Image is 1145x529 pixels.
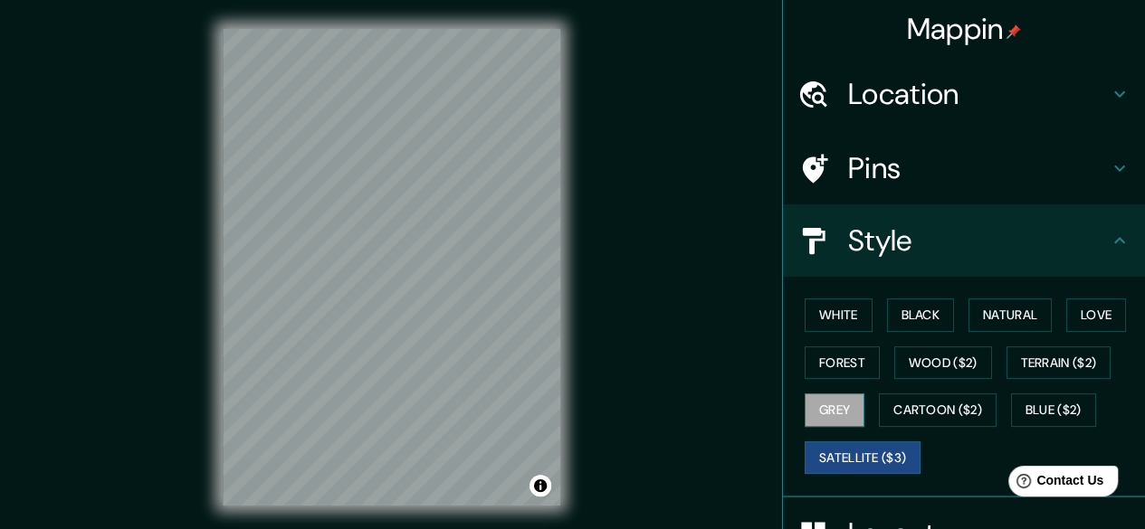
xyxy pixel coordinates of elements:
[879,393,997,427] button: Cartoon ($2)
[1007,346,1112,380] button: Terrain ($2)
[848,222,1109,259] h4: Style
[805,441,921,475] button: Satellite ($3)
[968,298,1052,332] button: Natural
[848,76,1109,112] h4: Location
[894,346,992,380] button: Wood ($2)
[783,204,1145,277] div: Style
[805,298,873,332] button: White
[907,11,1022,47] h4: Mappin
[783,132,1145,204] div: Pins
[805,393,864,427] button: Grey
[223,29,560,505] canvas: Map
[848,150,1109,186] h4: Pins
[805,346,880,380] button: Forest
[887,298,955,332] button: Black
[1007,24,1021,39] img: pin-icon.png
[984,458,1125,509] iframe: Help widget launcher
[1066,298,1126,332] button: Love
[783,58,1145,130] div: Location
[530,475,551,496] button: Toggle attribution
[1011,393,1096,427] button: Blue ($2)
